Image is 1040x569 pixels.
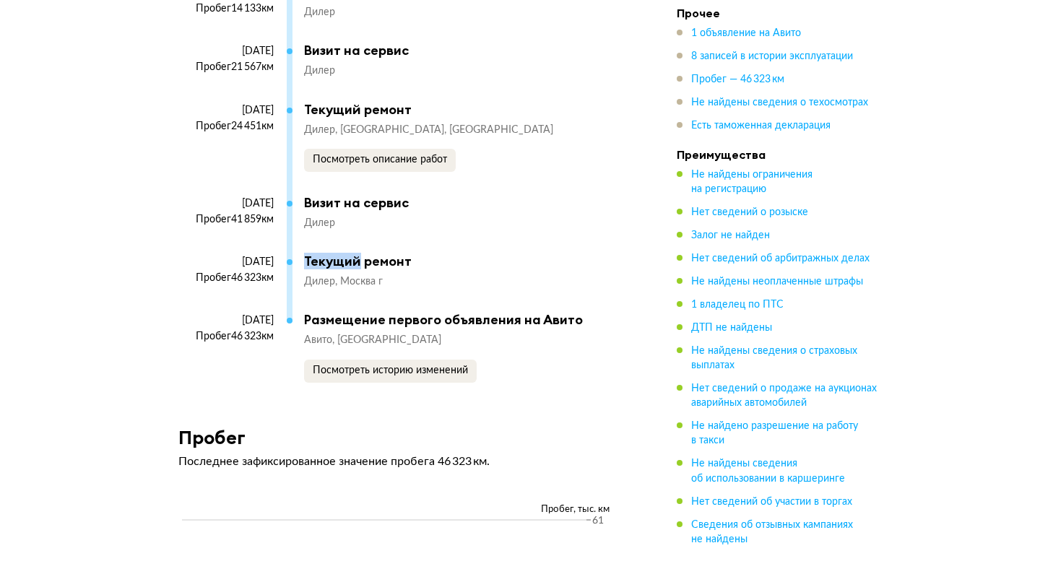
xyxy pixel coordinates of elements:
[691,459,845,483] span: Не найдены сведения об использовании в каршеринге
[592,516,604,526] tspan: 61
[691,51,853,61] span: 8 записей в истории эксплуатации
[304,125,340,135] span: Дилер
[313,365,468,375] span: Посмотреть историю изменений
[677,147,879,162] h4: Преимущества
[178,197,274,210] div: [DATE]
[178,330,274,343] div: Пробег 46 323 км
[691,170,812,194] span: Не найдены ограничения на регистрацию
[178,61,274,74] div: Пробег 21 567 км
[178,503,633,516] div: Пробег, тыс. км
[304,66,335,76] span: Дилер
[178,256,274,269] div: [DATE]
[677,6,879,20] h4: Прочее
[304,102,619,118] div: Текущий ремонт
[340,125,553,135] span: [GEOGRAPHIC_DATA], [GEOGRAPHIC_DATA]
[304,360,477,383] button: Посмотреть историю изменений
[178,213,274,226] div: Пробег 41 859 км
[691,496,852,506] span: Нет сведений об участии в торгах
[178,272,274,284] div: Пробег 46 323 км
[178,454,633,469] p: Последнее зафиксированное значение пробега 46 323 км.
[304,43,619,58] div: Визит на сервис
[337,335,441,345] span: [GEOGRAPHIC_DATA]
[340,277,383,287] span: Москва г
[691,28,801,38] span: 1 объявление на Авито
[178,2,274,15] div: Пробег 14 133 км
[691,97,868,108] span: Не найдены сведения о техосмотрах
[691,207,808,217] span: Нет сведений о розыске
[691,253,870,264] span: Нет сведений об арбитражных делах
[691,323,772,333] span: ДТП не найдены
[304,7,335,17] span: Дилер
[691,300,784,310] span: 1 владелец по ПТС
[178,104,274,117] div: [DATE]
[691,74,784,84] span: Пробег — 46 323 км
[691,519,853,544] span: Сведения об отзывных кампаниях не найдены
[178,45,274,58] div: [DATE]
[304,218,335,228] span: Дилер
[691,346,857,370] span: Не найдены сведения о страховых выплатах
[304,312,619,328] div: Размещение первого объявления на Авито
[691,277,863,287] span: Не найдены неоплаченные штрафы
[691,421,858,446] span: Не найдено разрешение на работу в такси
[304,195,619,211] div: Визит на сервис
[178,120,274,133] div: Пробег 24 451 км
[691,121,831,131] span: Есть таможенная декларация
[178,314,274,327] div: [DATE]
[178,426,246,448] h3: Пробег
[691,383,877,408] span: Нет сведений о продаже на аукционах аварийных автомобилей
[304,149,456,172] button: Посмотреть описание работ
[691,230,770,240] span: Залог не найден
[313,155,447,165] span: Посмотреть описание работ
[304,277,340,287] span: Дилер
[304,253,619,269] div: Текущий ремонт
[304,335,337,345] span: Авито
